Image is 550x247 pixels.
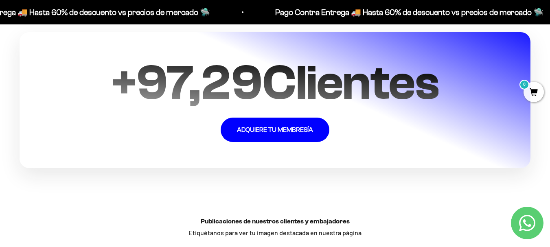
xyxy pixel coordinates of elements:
mark: 0 [519,80,529,90]
h3: Publicaciones de nuestros clientes y embajadores [80,217,471,226]
p: Pago Contra Entrega 🚚 Hasta 60% de descuento vs precios de mercado 🛸 [274,6,542,19]
div: Etiquétanos para ver tu imagen destacada en nuestra página [72,209,479,245]
a: ADQUIERE TU MEMBRESÍA [221,118,329,142]
a: 0 [524,88,544,97]
span: + Clientes [112,55,439,110]
span: 97,29 [136,55,262,110]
